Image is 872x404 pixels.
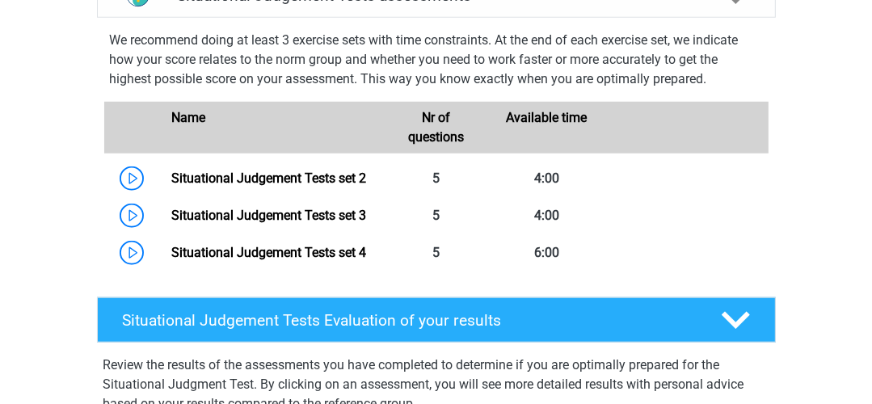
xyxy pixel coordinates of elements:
[159,108,381,147] div: Name
[171,208,366,223] a: Situational Judgement Tests set 3
[171,170,366,186] a: Situational Judgement Tests set 2
[171,245,366,260] a: Situational Judgement Tests set 4
[491,108,602,147] div: Available time
[91,297,782,343] a: Situational Judgement Tests Evaluation of your results
[381,108,491,147] div: Nr of questions
[110,31,763,89] p: We recommend doing at least 3 exercise sets with time constraints. At the end of each exercise se...
[123,311,696,330] h4: Situational Judgement Tests Evaluation of your results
